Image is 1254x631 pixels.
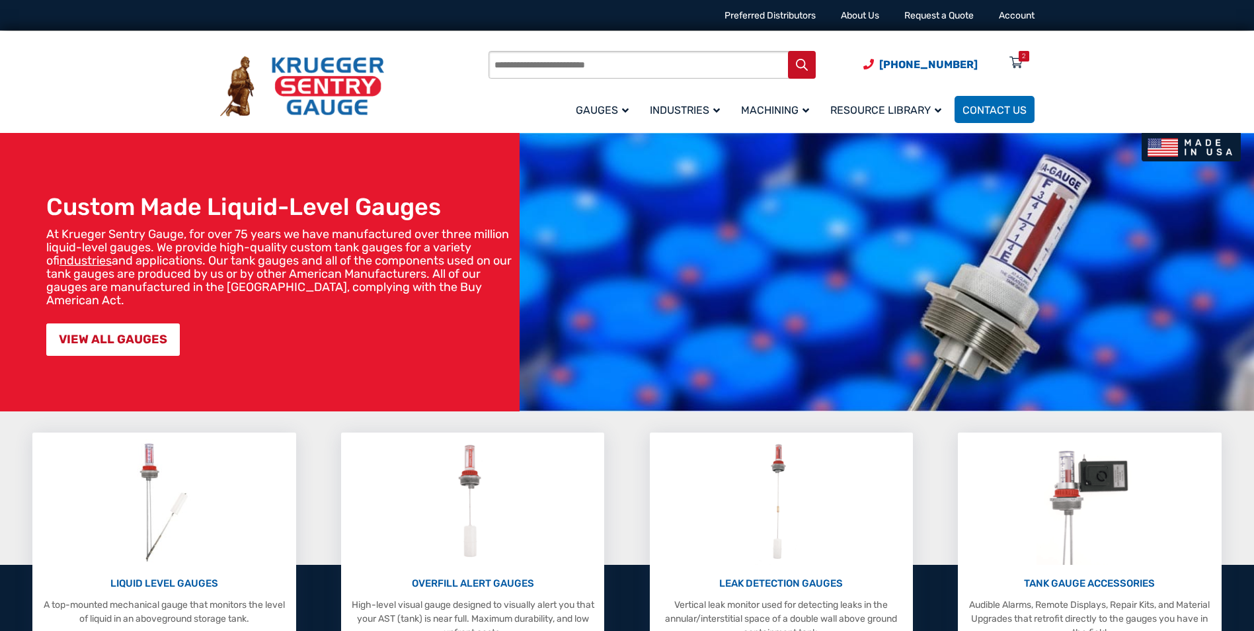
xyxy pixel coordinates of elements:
[220,56,384,117] img: Krueger Sentry Gauge
[955,96,1035,123] a: Contact Us
[879,58,978,71] span: [PHONE_NUMBER]
[39,598,289,626] p: A top-mounted mechanical gauge that monitors the level of liquid in an aboveground storage tank.
[822,94,955,125] a: Resource Library
[725,10,816,21] a: Preferred Distributors
[1022,51,1026,62] div: 2
[1037,439,1143,565] img: Tank Gauge Accessories
[348,576,598,591] p: OVERFILL ALERT GAUGES
[650,104,720,116] span: Industries
[841,10,879,21] a: About Us
[656,576,906,591] p: LEAK DETECTION GAUGES
[863,56,978,73] a: Phone Number (920) 434-8860
[568,94,642,125] a: Gauges
[39,576,289,591] p: LIQUID LEVEL GAUGES
[1142,133,1241,161] img: Made In USA
[999,10,1035,21] a: Account
[46,192,513,221] h1: Custom Made Liquid-Level Gauges
[733,94,822,125] a: Machining
[46,323,180,356] a: VIEW ALL GAUGES
[755,439,807,565] img: Leak Detection Gauges
[46,228,513,307] p: At Krueger Sentry Gauge, for over 75 years we have manufactured over three million liquid-level g...
[576,104,629,116] span: Gauges
[444,439,502,565] img: Overfill Alert Gauges
[962,104,1027,116] span: Contact Us
[741,104,809,116] span: Machining
[59,253,112,268] a: industries
[642,94,733,125] a: Industries
[904,10,974,21] a: Request a Quote
[964,576,1214,591] p: TANK GAUGE ACCESSORIES
[830,104,941,116] span: Resource Library
[129,439,199,565] img: Liquid Level Gauges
